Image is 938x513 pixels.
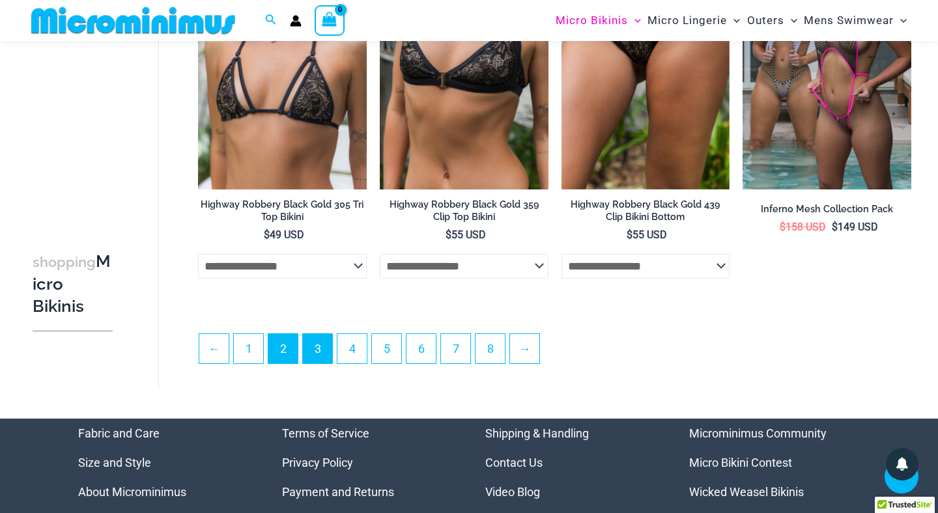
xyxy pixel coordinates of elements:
nav: Menu [78,419,249,506]
img: MM SHOP LOGO FLAT [26,6,240,35]
a: Payment and Returns [282,485,394,499]
span: Micro Lingerie [647,4,727,37]
a: Privacy Policy [282,456,353,469]
aside: Footer Widget 2 [282,419,453,506]
a: Fabric and Care [78,426,160,440]
a: Page 6 [406,334,436,363]
a: Highway Robbery Black Gold 359 Clip Top Bikini [380,199,548,228]
span: $ [446,229,451,241]
span: Micro Bikinis [556,4,628,37]
a: Terms of Service [282,426,369,440]
h2: Highway Robbery Black Gold 305 Tri Top Bikini [198,199,367,223]
aside: Footer Widget 3 [485,419,657,506]
nav: Menu [485,419,657,506]
span: Outers [747,4,784,37]
bdi: 49 USD [264,229,304,241]
span: $ [627,229,632,241]
a: Wicked Weasel Bikinis [689,485,804,499]
a: Page 5 [372,334,401,363]
a: Search icon link [265,12,277,29]
a: OutersMenu ToggleMenu Toggle [744,4,801,37]
a: Inferno Mesh Collection Pack [743,203,911,220]
bdi: 158 USD [780,221,826,233]
bdi: 55 USD [627,229,667,241]
a: Size and Style [78,456,151,469]
aside: Footer Widget 4 [689,419,860,506]
a: ← [199,334,229,363]
a: Page 7 [441,334,470,363]
nav: Site Navigation [550,2,912,39]
a: Contact Us [485,456,543,469]
a: Mens SwimwearMenu ToggleMenu Toggle [801,4,910,37]
a: View Shopping Cart, empty [315,5,345,35]
span: Menu Toggle [628,4,641,37]
h2: Highway Robbery Black Gold 439 Clip Bikini Bottom [561,199,730,223]
span: Menu Toggle [894,4,907,37]
a: Microminimus Community [689,426,827,440]
span: $ [264,229,270,241]
a: Page 3 [303,334,332,363]
aside: Footer Widget 1 [78,419,249,506]
h2: Highway Robbery Black Gold 359 Clip Top Bikini [380,199,548,223]
h3: Micro Bikinis [33,251,113,317]
a: About Microminimus [78,485,186,499]
nav: Product Pagination [198,333,911,371]
span: Mens Swimwear [804,4,894,37]
nav: Menu [689,419,860,506]
a: Micro Bikini Contest [689,456,792,469]
a: Account icon link [290,15,302,27]
nav: Menu [282,419,453,506]
a: → [510,334,539,363]
span: $ [832,221,838,233]
span: shopping [33,254,96,270]
a: Micro BikinisMenu ToggleMenu Toggle [552,4,644,37]
a: Video Blog [485,485,540,499]
span: Page 2 [268,334,298,363]
a: Page 4 [337,334,367,363]
span: Menu Toggle [784,4,797,37]
a: Shipping & Handling [485,426,589,440]
a: Page 1 [234,334,263,363]
bdi: 55 USD [446,229,486,241]
span: $ [780,221,786,233]
h2: Inferno Mesh Collection Pack [743,203,911,215]
a: Micro LingerieMenu ToggleMenu Toggle [644,4,743,37]
a: Page 8 [476,334,505,363]
span: Menu Toggle [727,4,740,37]
bdi: 149 USD [832,221,878,233]
a: Highway Robbery Black Gold 305 Tri Top Bikini [198,199,367,228]
a: Highway Robbery Black Gold 439 Clip Bikini Bottom [561,199,730,228]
